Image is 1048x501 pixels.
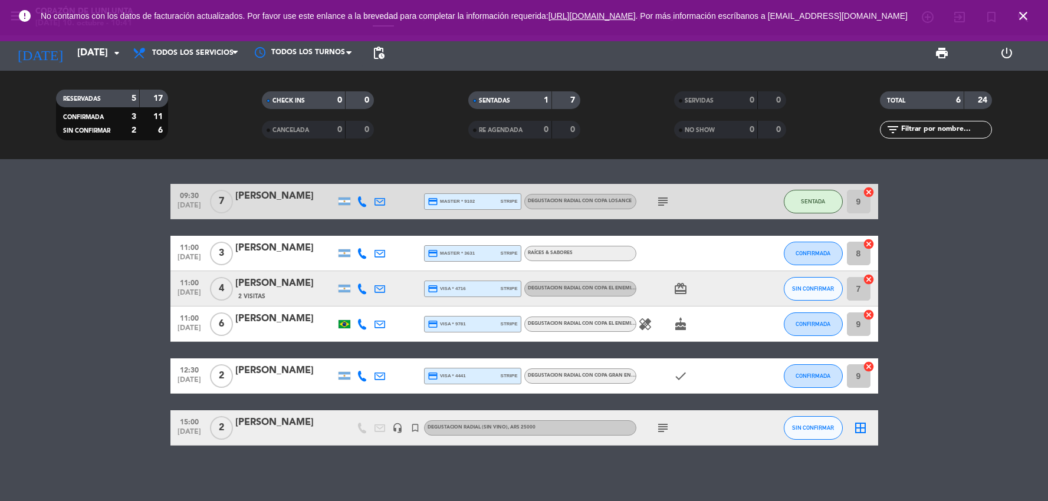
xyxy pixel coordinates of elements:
[337,96,342,104] strong: 0
[175,275,204,289] span: 11:00
[372,46,386,60] span: pending_actions
[152,49,234,57] span: Todos los servicios
[863,238,875,250] i: cancel
[674,317,688,331] i: cake
[428,248,475,259] span: master * 3631
[153,113,165,121] strong: 11
[428,371,438,381] i: credit_card
[863,186,875,198] i: cancel
[528,286,639,291] span: DEGUSTACION RADIAL CON COPA EL ENEMIGO
[863,273,875,285] i: cancel
[796,250,830,256] span: CONFIRMADA
[792,424,834,431] span: SIN CONFIRMAR
[656,195,670,209] i: subject
[638,317,652,331] i: healing
[210,312,233,336] span: 6
[63,96,101,102] span: RESERVADAS
[210,416,233,440] span: 2
[210,364,233,388] span: 2
[674,282,688,296] i: card_giftcard
[784,277,843,301] button: SIN CONFIRMAR
[656,421,670,435] i: subject
[544,126,548,134] strong: 0
[392,423,403,433] i: headset_mic
[528,250,573,255] span: RAÍCES & SABORES
[853,421,868,435] i: border_all
[1000,46,1014,60] i: power_settings_new
[9,40,71,66] i: [DATE]
[636,11,908,21] a: . Por más información escríbanos a [EMAIL_ADDRESS][DOMAIN_NAME]
[685,98,714,104] span: SERVIDAS
[210,277,233,301] span: 4
[776,96,783,104] strong: 0
[1016,9,1030,23] i: close
[364,96,372,104] strong: 0
[428,284,438,294] i: credit_card
[235,415,336,430] div: [PERSON_NAME]
[175,202,204,215] span: [DATE]
[18,9,32,23] i: error
[501,372,518,380] span: stripe
[685,127,715,133] span: NO SHOW
[175,376,204,390] span: [DATE]
[974,35,1039,71] div: LOG OUT
[428,319,466,329] span: visa * 9781
[428,425,536,430] span: DEGUSTACION RADIAL (SIN VINO)
[428,284,466,294] span: visa * 4716
[428,319,438,329] i: credit_card
[132,94,136,103] strong: 5
[548,11,636,21] a: [URL][DOMAIN_NAME]
[978,96,990,104] strong: 24
[175,240,204,253] span: 11:00
[501,320,518,328] span: stripe
[501,197,518,205] span: stripe
[175,428,204,441] span: [DATE]
[886,123,900,137] i: filter_list
[479,98,510,104] span: SENTADAS
[528,321,639,326] span: DEGUSTACION RADIAL CON COPA EL ENEMIGO
[750,96,754,104] strong: 0
[175,253,204,267] span: [DATE]
[210,242,233,265] span: 3
[570,126,577,134] strong: 0
[750,126,754,134] strong: 0
[337,126,342,134] strong: 0
[238,292,265,301] span: 2 Visitas
[63,114,104,120] span: CONFIRMADA
[210,190,233,213] span: 7
[132,126,136,134] strong: 2
[63,128,110,134] span: SIN CONFIRMAR
[528,199,632,203] span: DEGUSTACION RADIAL CON COPA LOSANCE
[235,189,336,204] div: [PERSON_NAME]
[776,126,783,134] strong: 0
[428,371,466,381] span: visa * 4441
[235,276,336,291] div: [PERSON_NAME]
[410,423,420,433] i: turned_in_not
[235,363,336,378] div: [PERSON_NAME]
[110,46,124,60] i: arrow_drop_down
[784,364,843,388] button: CONFIRMADA
[528,373,648,378] span: DEGUSTACION RADIAL CON COPA GRAN ENEMIGO
[158,126,165,134] strong: 6
[935,46,949,60] span: print
[544,96,548,104] strong: 1
[235,311,336,327] div: [PERSON_NAME]
[674,369,688,383] i: check
[796,373,830,379] span: CONFIRMADA
[784,312,843,336] button: CONFIRMADA
[428,248,438,259] i: credit_card
[175,362,204,376] span: 12:30
[784,242,843,265] button: CONFIRMADA
[863,309,875,321] i: cancel
[428,196,438,207] i: credit_card
[175,289,204,302] span: [DATE]
[364,126,372,134] strong: 0
[175,324,204,338] span: [DATE]
[41,11,908,21] span: No contamos con los datos de facturación actualizados. Por favor use este enlance a la brevedad p...
[479,127,523,133] span: RE AGENDADA
[956,96,961,104] strong: 6
[792,285,834,292] span: SIN CONFIRMAR
[428,196,475,207] span: master * 9102
[501,285,518,292] span: stripe
[272,98,305,104] span: CHECK INS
